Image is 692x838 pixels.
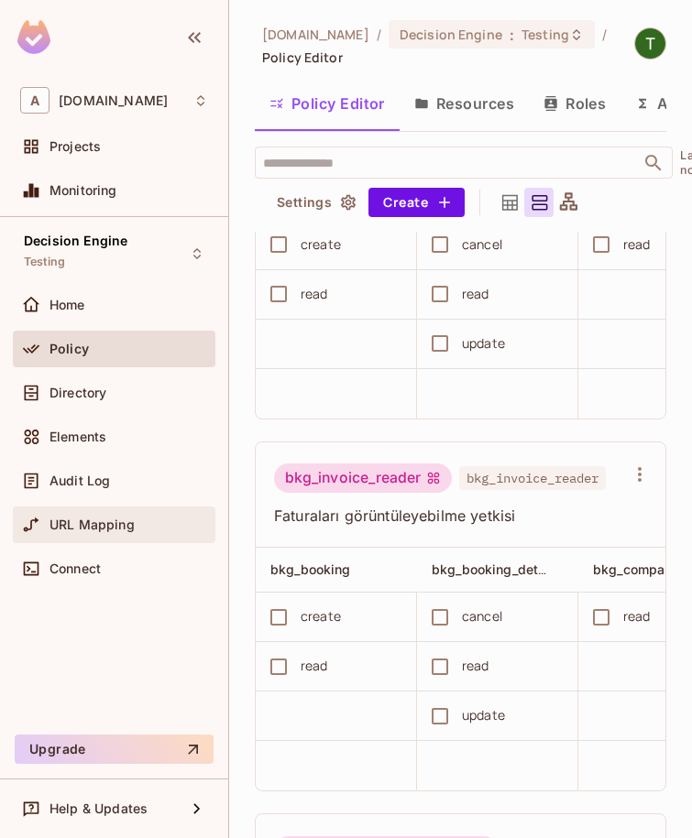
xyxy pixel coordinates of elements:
button: Open [641,150,666,176]
span: the active workspace [262,26,369,43]
div: bkg_invoice_reader [274,463,452,493]
div: cancel [462,606,502,626]
div: update [462,705,505,725]
div: update [462,333,505,354]
img: Taha ÇEKEN [635,28,665,59]
span: : [509,27,515,42]
span: Elements [49,430,106,444]
span: Decision Engine [24,234,127,248]
button: Create [368,188,465,217]
span: bkg_booking_detail [432,560,554,578]
div: read [623,606,651,626]
button: Settings [269,188,361,217]
button: Upgrade [15,735,214,764]
button: Policy Editor [255,81,400,126]
span: Testing [522,26,569,43]
span: Workspace: abclojistik.com [59,93,168,108]
span: Audit Log [49,473,110,488]
span: Monitoring [49,183,117,198]
div: create [301,606,341,626]
span: Help & Updates [49,801,148,816]
span: bkg_company [593,561,680,577]
div: read [623,234,651,255]
span: URL Mapping [49,517,135,532]
span: Policy Editor [262,49,343,66]
li: / [602,26,607,43]
div: read [301,656,328,676]
div: read [462,656,489,676]
button: Roles [529,81,621,126]
span: Testing [24,255,65,269]
li: / [377,26,381,43]
span: Faturaları görüntüleyebilme yetkisi [274,506,625,526]
span: Connect [49,561,101,576]
span: bkg_booking [270,561,351,577]
div: create [301,234,341,255]
span: Policy [49,342,89,356]
div: read [301,284,328,304]
span: Decision Engine [400,26,502,43]
span: A [20,87,49,114]
div: read [462,284,489,304]
span: Directory [49,386,106,400]
img: SReyMgAAAABJRU5ErkJggg== [17,20,50,54]
button: Resources [400,81,529,126]
span: Home [49,298,85,312]
span: bkg_invoice_reader [459,466,606,490]
div: cancel [462,234,502,255]
span: Projects [49,139,101,154]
